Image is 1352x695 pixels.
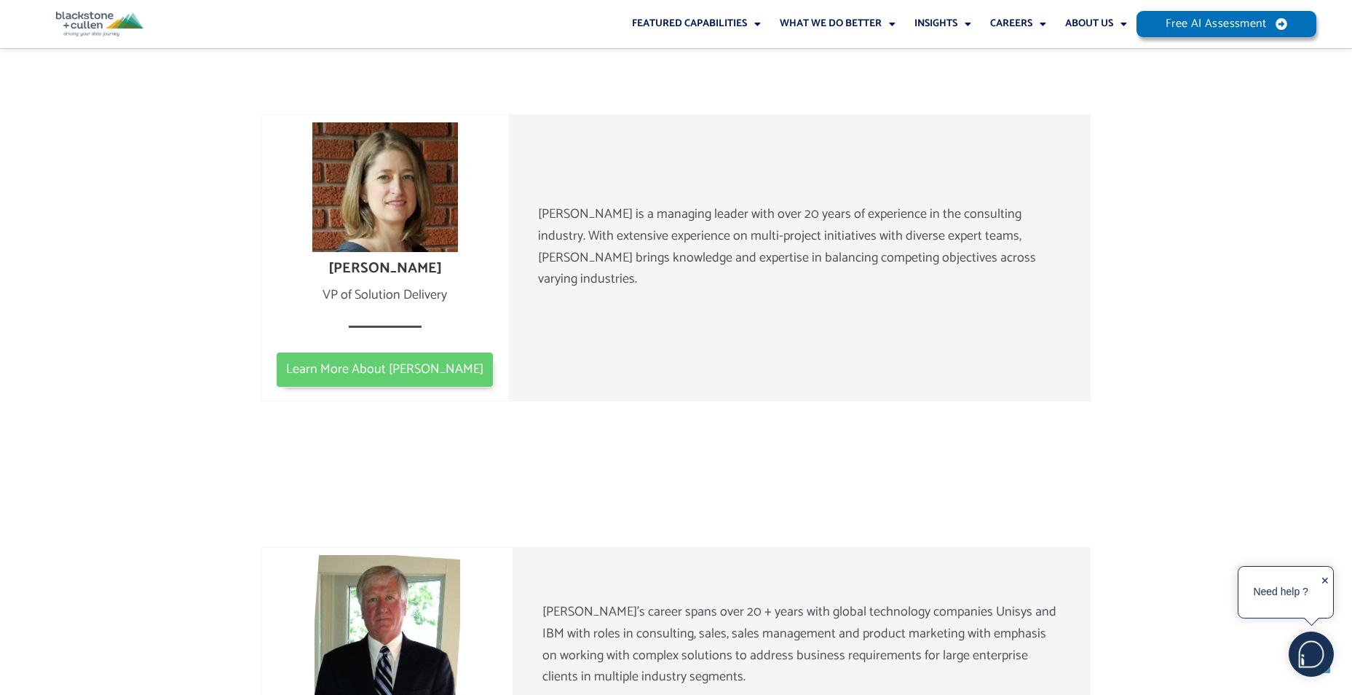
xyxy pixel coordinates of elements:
img: Elizabeth Hancock [312,122,458,253]
img: users%2F5SSOSaKfQqXq3cFEnIZRYMEs4ra2%2Fmedia%2Fimages%2F-Bulle%20blanche%20sans%20fond%20%2B%20ma... [1289,632,1333,676]
span: Free AI Assessment [1166,18,1266,30]
div: ✕ [1321,570,1329,616]
a: Learn More About [PERSON_NAME] [276,352,494,388]
h4: [PERSON_NAME] [269,260,502,278]
span: [PERSON_NAME] is a managing leader with over 20 years of experience in the consulting industry. W... [538,203,1036,290]
div: VP of Solution Delivery [269,285,502,307]
a: Free AI Assessment [1136,11,1317,37]
p: [PERSON_NAME]’s career spans over 20 + years with global technology companies Unisys and IBM with... [542,602,1062,688]
span: Learn More About [PERSON_NAME] [286,362,483,378]
div: Need help ? [1241,569,1321,616]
